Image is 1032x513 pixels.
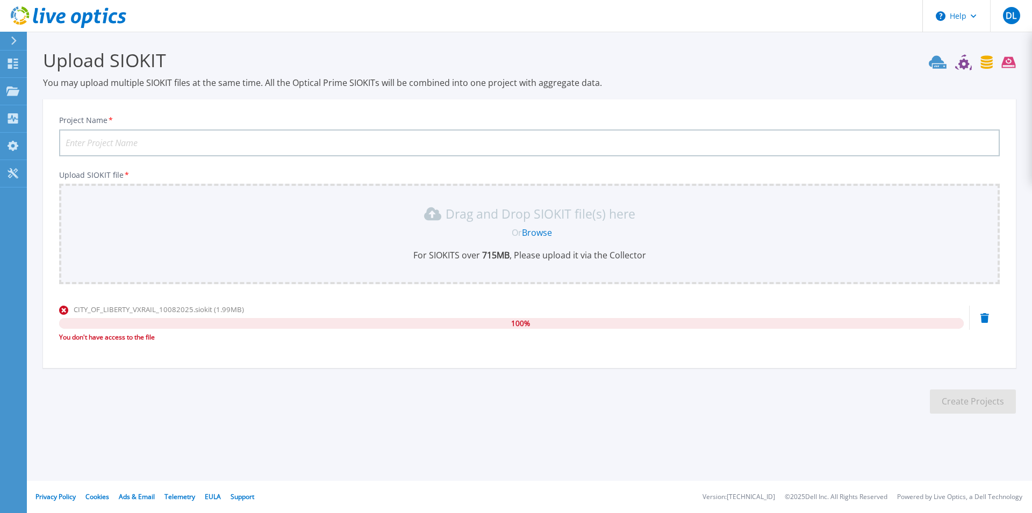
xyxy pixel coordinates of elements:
span: CITY_OF_LIBERTY_VXRAIL_10082025.siokit (1.99MB) [74,305,244,314]
li: © 2025 Dell Inc. All Rights Reserved [785,494,887,501]
label: Project Name [59,117,114,124]
a: EULA [205,492,221,501]
a: Browse [522,227,552,239]
p: For SIOKITS over , Please upload it via the Collector [66,249,993,261]
input: Enter Project Name [59,129,1000,156]
p: You may upload multiple SIOKIT files at the same time. All the Optical Prime SIOKITs will be comb... [43,77,1016,89]
span: DL [1006,11,1016,20]
a: Telemetry [164,492,195,501]
li: Powered by Live Optics, a Dell Technology [897,494,1022,501]
p: Drag and Drop SIOKIT file(s) here [446,208,635,219]
a: Cookies [85,492,109,501]
a: Privacy Policy [35,492,76,501]
li: Version: [TECHNICAL_ID] [703,494,775,501]
div: You don't have access to the file [59,332,964,343]
b: 715 MB [480,249,510,261]
h3: Upload SIOKIT [43,48,1016,73]
a: Ads & Email [119,492,155,501]
p: Upload SIOKIT file [59,171,1000,179]
span: 100 % [511,318,530,329]
div: Drag and Drop SIOKIT file(s) here OrBrowseFor SIOKITS over 715MB, Please upload it via the Collector [66,205,993,261]
a: Support [231,492,254,501]
span: Or [512,227,522,239]
button: Create Projects [930,389,1016,414]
